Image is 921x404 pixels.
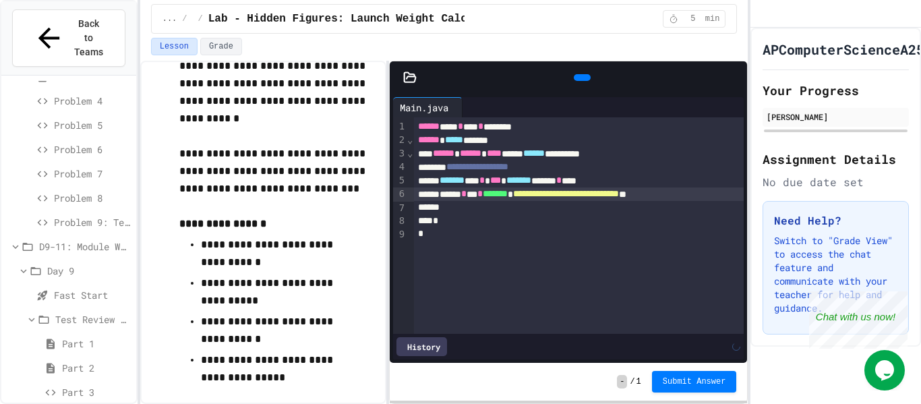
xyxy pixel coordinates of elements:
div: 1 [393,120,407,134]
span: Fast Start [54,288,131,302]
span: Part 3 [62,385,131,399]
span: Problem 6 [54,142,131,156]
div: 3 [393,147,407,161]
div: 8 [393,214,407,228]
span: Problem 9: Temperature Converter [54,215,131,229]
span: Day 9 [47,264,131,278]
span: Problem 8 [54,191,131,205]
span: D9-11: Module Wrap Up [39,239,131,254]
button: Lesson [151,38,198,55]
div: 7 [393,202,407,215]
div: Main.java [393,97,463,117]
div: 9 [393,228,407,241]
span: Part 1 [62,337,131,351]
div: History [396,337,447,356]
div: No due date set [763,174,909,190]
button: Submit Answer [652,371,737,393]
div: 4 [393,161,407,174]
h3: Need Help? [774,212,897,229]
span: Fold line [407,134,413,145]
span: Test Review (35 mins) [55,312,131,326]
span: Problem 5 [54,118,131,132]
span: / [182,13,187,24]
div: Main.java [393,100,455,115]
span: min [705,13,720,24]
button: Back to Teams [12,9,125,67]
div: [PERSON_NAME] [767,111,905,123]
p: Switch to "Grade View" to access the chat feature and communicate with your teacher for help and ... [774,234,897,315]
iframe: chat widget [864,350,908,391]
span: / [630,376,634,387]
span: Fold line [407,148,413,158]
button: Grade [200,38,242,55]
span: - [617,375,627,388]
iframe: chat widget [809,291,908,349]
h2: Your Progress [763,81,909,100]
h2: Assignment Details [763,150,909,169]
div: 6 [393,187,407,201]
div: 5 [393,174,407,187]
div: 2 [393,134,407,147]
span: Back to Teams [73,17,105,59]
span: ... [162,13,177,24]
span: 5 [682,13,704,24]
span: Lab - Hidden Figures: Launch Weight Calculator [208,11,506,27]
span: Part 2 [62,361,131,375]
span: / [198,13,203,24]
span: Submit Answer [663,376,726,387]
span: Problem 4 [54,94,131,108]
span: 1 [636,376,641,387]
span: Problem 7 [54,167,131,181]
